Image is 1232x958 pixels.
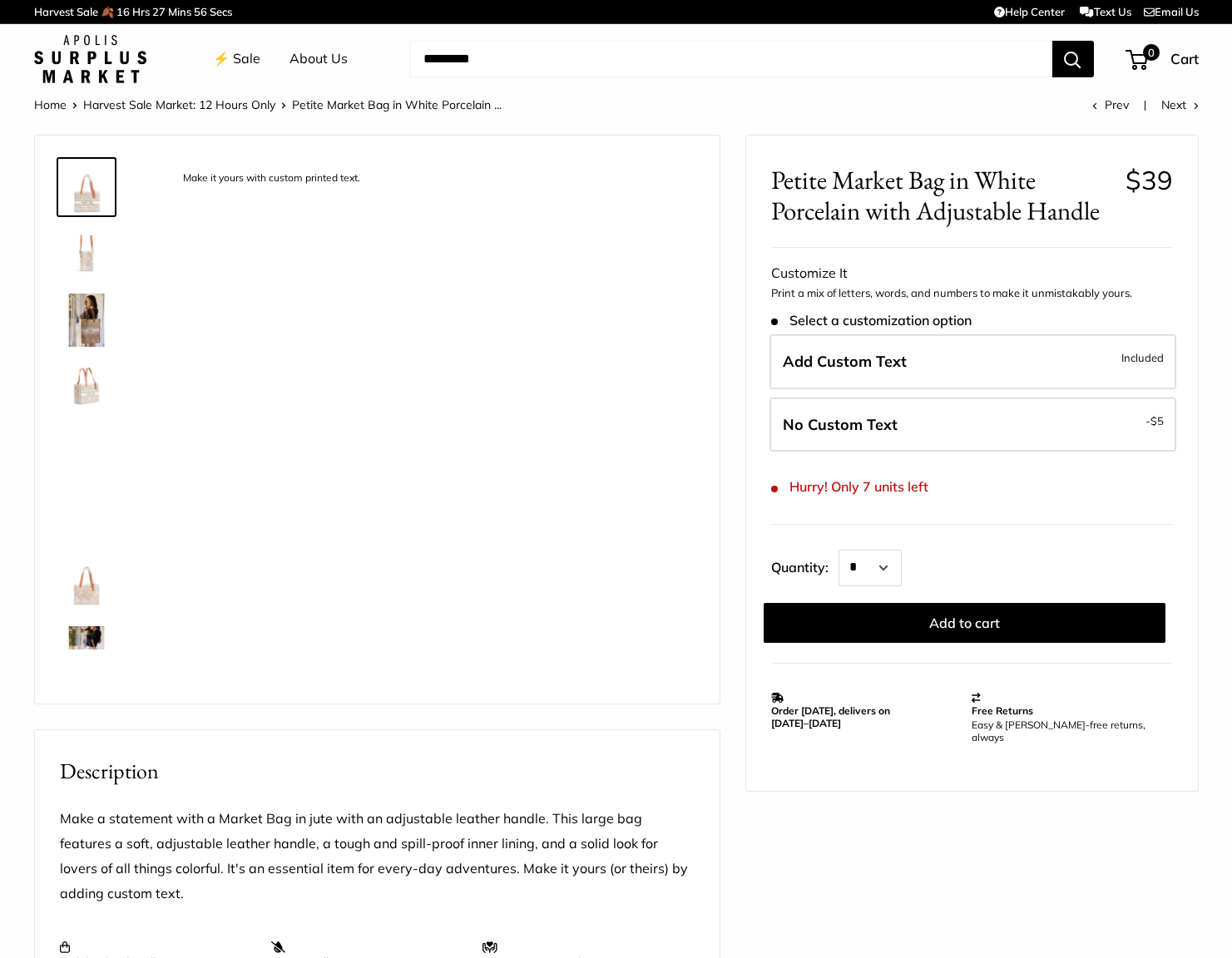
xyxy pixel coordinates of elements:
[769,334,1176,389] label: Add Custom Text
[57,357,116,417] a: description_Super soft leather handles.
[764,603,1165,643] button: Add to cart
[771,479,928,495] span: Hurry! Only 7 units left
[1052,41,1094,77] button: Search
[771,313,972,328] span: Select a customization option
[292,97,502,112] span: Petite Market Bag in White Porcelain ...
[771,545,839,586] label: Quantity:
[994,5,1065,18] a: Help Center
[60,294,113,347] img: description_Your new favorite carry-all
[1145,411,1164,431] span: -
[57,623,116,683] a: Petite Market Bag in White Porcelain with Adjustable Handle
[60,807,695,906] p: Make a statement with a Market Bag in jute with an adjustable leather handle. This large bag feat...
[1092,97,1129,112] a: Prev
[57,290,116,350] a: description_Your new favorite carry-all
[213,47,260,72] a: ⚡️ Sale
[769,398,1176,452] label: Leave Blank
[771,165,1113,226] span: Petite Market Bag in White Porcelain with Adjustable Handle
[1150,414,1164,427] span: $5
[60,626,113,679] img: Petite Market Bag in White Porcelain with Adjustable Handle
[783,415,898,434] span: No Custom Text
[57,157,116,217] a: description_Make it yours with custom printed text.
[1142,44,1159,61] span: 0
[1144,5,1199,18] a: Email Us
[116,5,130,18] span: 16
[57,556,116,616] a: description_Seal of authenticity printed on the backside of every bag.
[60,227,113,280] img: description_Transform your everyday errands into moments of effortless style
[152,5,166,18] span: 27
[289,47,348,72] a: About Us
[57,490,116,550] a: Petite Market Bag in White Porcelain with Adjustable Handle
[60,360,113,413] img: description_Super soft leather handles.
[34,94,502,116] nav: Breadcrumb
[168,5,191,18] span: Mins
[60,560,113,613] img: description_Seal of authenticity printed on the backside of every bag.
[1080,5,1131,18] a: Text Us
[1127,46,1199,72] a: 0 Cart
[410,41,1052,77] input: Search...
[771,285,1173,302] p: Print a mix of letters, words, and numbers to make it unmistakably yours.
[771,704,890,729] strong: Order [DATE], delivers on [DATE]–[DATE]
[783,352,907,371] span: Add Custom Text
[771,261,1173,286] div: Customize It
[34,97,67,112] a: Home
[972,718,1165,743] p: Easy & [PERSON_NAME]-free returns, always
[1121,348,1164,368] span: Included
[1126,164,1173,196] span: $39
[1170,50,1199,67] span: Cart
[83,97,275,112] a: Harvest Sale Market: 12 Hours Only
[132,5,150,18] span: Hrs
[1161,97,1199,112] a: Next
[972,704,1033,717] strong: Free Returns
[57,224,116,284] a: description_Transform your everyday errands into moments of effortless style
[194,5,207,18] span: 56
[210,5,232,18] span: Secs
[34,35,146,83] img: Apolis: Surplus Market
[60,755,695,788] h2: Description
[60,160,113,214] img: description_Make it yours with custom printed text.
[175,167,369,190] div: Make it yours with custom printed text.
[57,423,116,483] a: Petite Market Bag in White Porcelain with Adjustable Handle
